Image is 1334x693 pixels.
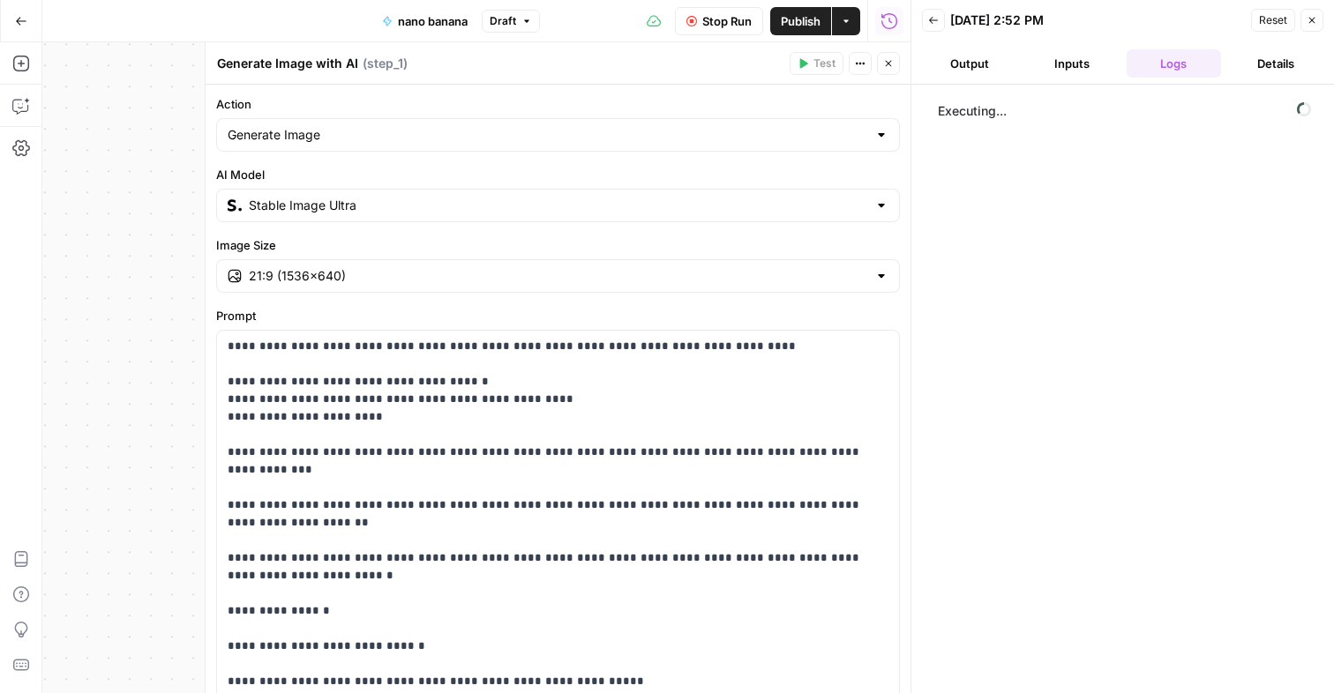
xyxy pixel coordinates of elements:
label: Action [216,95,900,113]
button: Test [790,52,843,75]
span: Publish [781,12,821,30]
span: Stop Run [702,12,752,30]
button: Details [1228,49,1323,78]
label: AI Model [216,166,900,183]
button: Reset [1251,9,1295,32]
label: Prompt [216,307,900,324]
label: Image Size [216,236,900,254]
span: Draft [490,13,516,29]
button: nano banana [371,7,478,35]
input: Select a model [249,197,867,214]
input: 21:9 (1536×640) [249,267,867,285]
button: Publish [770,7,831,35]
span: nano banana [398,12,468,30]
textarea: Generate Image with AI [217,55,358,72]
button: Inputs [1024,49,1120,78]
span: Reset [1259,12,1287,28]
button: Logs [1127,49,1222,78]
button: Output [922,49,1017,78]
button: Draft [482,10,540,33]
button: Stop Run [675,7,763,35]
span: Test [813,56,836,71]
span: ( step_1 ) [363,55,408,72]
span: Executing... [933,97,1316,125]
input: Generate Image [228,126,867,144]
